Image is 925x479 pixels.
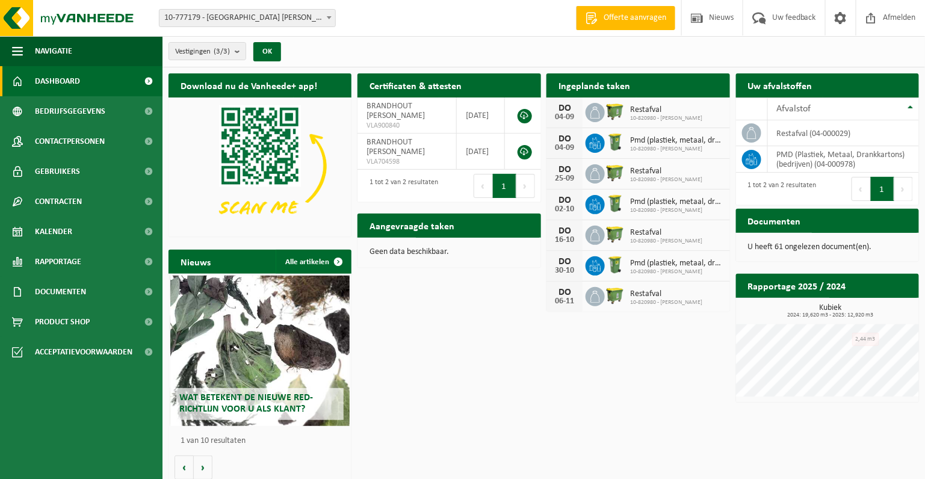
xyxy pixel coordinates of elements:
span: Contracten [35,187,82,217]
span: 10-820980 - [PERSON_NAME] [630,268,723,276]
span: Gebruikers [35,156,80,187]
h2: Rapportage 2025 / 2024 [736,274,858,297]
p: Geen data beschikbaar. [370,248,528,256]
span: Documenten [35,277,86,307]
div: DO [552,226,577,236]
div: DO [552,196,577,205]
img: WB-0240-HPE-GN-50 [605,193,625,214]
div: 04-09 [552,144,577,152]
button: OK [253,42,281,61]
span: Pmd (plastiek, metaal, drankkartons) (bedrijven) [630,259,723,268]
button: Vestigingen(3/3) [169,42,246,60]
span: VLA900840 [367,121,447,131]
span: Bedrijfsgegevens [35,96,105,126]
h2: Aangevraagde taken [357,214,466,237]
div: 30-10 [552,267,577,275]
a: Bekijk rapportage [829,297,918,321]
td: PMD (Plastiek, Metaal, Drankkartons) (bedrijven) (04-000978) [768,146,919,173]
img: WB-0240-HPE-GN-50 [605,255,625,275]
span: Dashboard [35,66,80,96]
td: [DATE] [457,134,506,170]
a: Alle artikelen [276,250,350,274]
button: Next [894,177,913,201]
p: U heeft 61 ongelezen document(en). [748,243,907,252]
h2: Certificaten & attesten [357,73,474,97]
span: Afvalstof [777,104,811,114]
button: 1 [871,177,894,201]
img: WB-0240-HPE-GN-50 [605,132,625,152]
span: Navigatie [35,36,72,66]
div: 16-10 [552,236,577,244]
span: Wat betekent de nieuwe RED-richtlijn voor u als klant? [179,393,313,414]
span: Pmd (plastiek, metaal, drankkartons) (bedrijven) [630,136,723,146]
p: 1 van 10 resultaten [181,437,345,445]
span: Offerte aanvragen [601,12,669,24]
img: WB-1100-HPE-GN-50 [605,285,625,306]
span: VLA704598 [367,157,447,167]
span: Restafval [630,289,702,299]
span: 10-777179 - BRANDHOUT ANDY - BISSEGEM [159,9,336,27]
span: Restafval [630,167,702,176]
div: 04-09 [552,113,577,122]
div: 1 tot 2 van 2 resultaten [742,176,817,202]
div: 25-09 [552,175,577,183]
button: 1 [493,174,516,198]
span: Contactpersonen [35,126,105,156]
span: 10-820980 - [PERSON_NAME] [630,299,702,306]
button: Previous [474,174,493,198]
span: 10-820980 - [PERSON_NAME] [630,238,702,245]
div: DO [552,165,577,175]
button: Next [516,174,535,198]
a: Wat betekent de nieuwe RED-richtlijn voor u als klant? [170,276,350,426]
span: 10-820980 - [PERSON_NAME] [630,207,723,214]
span: 10-820980 - [PERSON_NAME] [630,146,723,153]
span: Rapportage [35,247,81,277]
div: 2,44 m3 [852,333,879,346]
div: DO [552,257,577,267]
td: [DATE] [457,97,506,134]
img: WB-1100-HPE-GN-50 [605,224,625,244]
img: Download de VHEPlus App [169,97,351,235]
span: 10-820980 - [PERSON_NAME] [630,176,702,184]
h2: Nieuws [169,250,223,273]
h2: Uw afvalstoffen [736,73,824,97]
span: Acceptatievoorwaarden [35,337,132,367]
span: 10-820980 - [PERSON_NAME] [630,115,702,122]
span: Product Shop [35,307,90,337]
div: 06-11 [552,297,577,306]
span: 10-777179 - BRANDHOUT ANDY - BISSEGEM [159,10,335,26]
img: WB-1100-HPE-GN-50 [605,162,625,183]
h3: Kubiek [742,304,919,318]
div: DO [552,104,577,113]
h2: Download nu de Vanheede+ app! [169,73,329,97]
span: Restafval [630,228,702,238]
span: 2024: 19,620 m3 - 2025: 12,920 m3 [742,312,919,318]
h2: Ingeplande taken [546,73,642,97]
td: restafval (04-000029) [768,120,919,146]
span: BRANDHOUT [PERSON_NAME] [367,102,425,120]
img: WB-1100-HPE-GN-50 [605,101,625,122]
div: 02-10 [552,205,577,214]
button: Previous [852,177,871,201]
div: 1 tot 2 van 2 resultaten [364,173,438,199]
span: Restafval [630,105,702,115]
div: DO [552,288,577,297]
div: DO [552,134,577,144]
span: Kalender [35,217,72,247]
h2: Documenten [736,209,813,232]
span: BRANDHOUT [PERSON_NAME] [367,138,425,156]
count: (3/3) [214,48,230,55]
span: Vestigingen [175,43,230,61]
span: Pmd (plastiek, metaal, drankkartons) (bedrijven) [630,197,723,207]
a: Offerte aanvragen [576,6,675,30]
